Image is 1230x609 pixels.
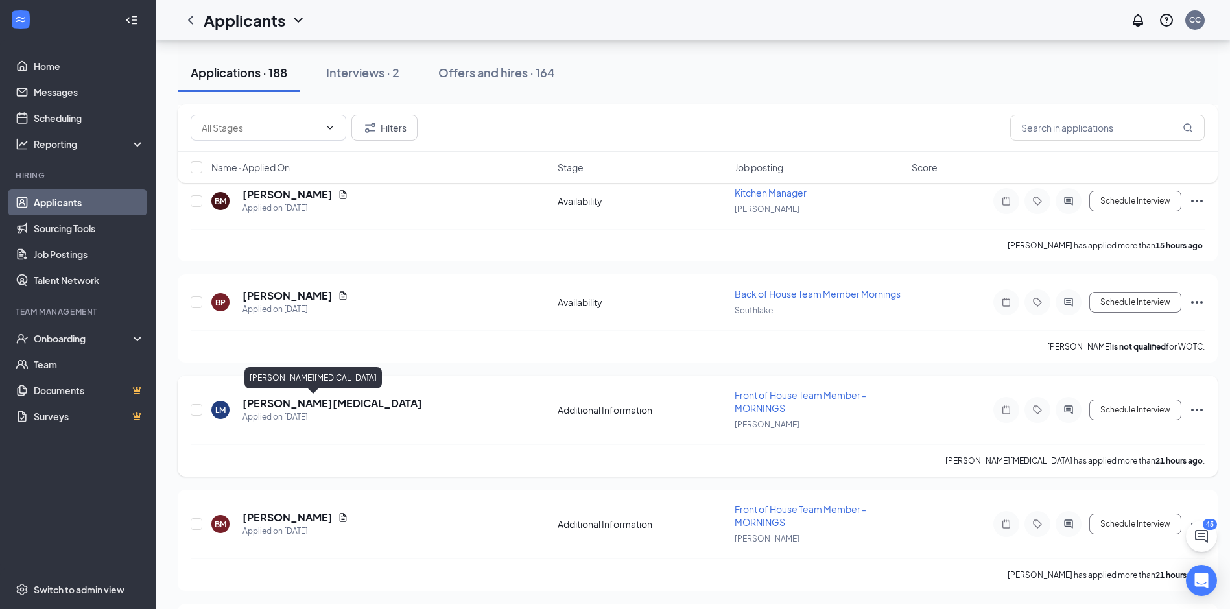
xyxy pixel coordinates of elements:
div: Availability [558,195,727,208]
div: Applied on [DATE] [242,525,348,538]
b: is not qualified [1112,342,1166,352]
svg: Ellipses [1189,402,1205,418]
span: [PERSON_NAME] [735,534,799,543]
h5: [PERSON_NAME][MEDICAL_DATA] [242,396,422,411]
svg: Tag [1030,405,1045,415]
button: Schedule Interview [1089,191,1181,211]
svg: Ellipses [1189,193,1205,209]
div: Reporting [34,137,145,150]
div: [PERSON_NAME][MEDICAL_DATA] [244,367,382,388]
a: Job Postings [34,241,145,267]
b: 15 hours ago [1155,241,1203,250]
svg: ChevronDown [325,123,335,133]
svg: MagnifyingGlass [1183,123,1193,133]
svg: Filter [362,120,378,136]
h5: [PERSON_NAME] [242,289,333,303]
div: Applied on [DATE] [242,411,422,424]
span: Stage [558,161,584,174]
div: LM [215,405,226,416]
svg: Note [999,519,1014,529]
svg: ActiveChat [1061,405,1076,415]
span: Front of House Team Member - MORNINGS [735,503,866,528]
span: [PERSON_NAME] [735,420,799,429]
svg: Tag [1030,196,1045,206]
div: 45 [1203,519,1217,530]
input: All Stages [202,121,320,135]
svg: ActiveChat [1061,297,1076,307]
button: Schedule Interview [1089,514,1181,534]
a: Talent Network [34,267,145,293]
h5: [PERSON_NAME] [242,510,333,525]
div: Onboarding [34,332,134,345]
svg: WorkstreamLogo [14,13,27,26]
div: Switch to admin view [34,583,124,596]
b: 21 hours ago [1155,570,1203,580]
div: Open Intercom Messenger [1186,565,1217,596]
svg: ActiveChat [1061,519,1076,529]
p: [PERSON_NAME] has applied more than . [1008,569,1205,580]
a: Home [34,53,145,79]
div: Availability [558,296,727,309]
div: Additional Information [558,403,727,416]
div: Additional Information [558,518,727,531]
svg: Document [338,512,348,523]
a: DocumentsCrown [34,377,145,403]
span: Back of House Team Member Mornings [735,288,901,300]
svg: Collapse [125,14,138,27]
a: Messages [34,79,145,105]
div: BP [215,297,226,308]
svg: ActiveChat [1061,196,1076,206]
svg: QuestionInfo [1159,12,1174,28]
div: Offers and hires · 164 [438,64,555,80]
input: Search in applications [1010,115,1205,141]
div: BM [215,196,226,207]
svg: Settings [16,583,29,596]
span: [PERSON_NAME] [735,204,799,214]
p: [PERSON_NAME][MEDICAL_DATA] has applied more than . [945,455,1205,466]
span: Name · Applied On [211,161,290,174]
a: Applicants [34,189,145,215]
svg: Ellipses [1189,294,1205,310]
p: [PERSON_NAME] for WOTC. [1047,341,1205,352]
svg: Document [338,291,348,301]
div: Team Management [16,306,142,317]
b: 21 hours ago [1155,456,1203,466]
button: Filter Filters [351,115,418,141]
a: Team [34,352,145,377]
svg: ChevronDown [290,12,306,28]
svg: Ellipses [1189,516,1205,532]
a: Sourcing Tools [34,215,145,241]
button: Schedule Interview [1089,292,1181,313]
div: Hiring [16,170,142,181]
span: Job posting [735,161,783,174]
div: Applied on [DATE] [242,303,348,316]
svg: Tag [1030,297,1045,307]
h1: Applicants [204,9,285,31]
div: BM [215,519,226,530]
svg: Analysis [16,137,29,150]
span: Front of House Team Member - MORNINGS [735,389,866,414]
div: Applications · 188 [191,64,287,80]
span: Southlake [735,305,773,315]
svg: Note [999,196,1014,206]
svg: ChevronLeft [183,12,198,28]
span: Score [912,161,938,174]
svg: ChatActive [1194,529,1209,544]
button: ChatActive [1186,521,1217,552]
button: Schedule Interview [1089,400,1181,420]
svg: Tag [1030,519,1045,529]
div: Applied on [DATE] [242,202,348,215]
a: Scheduling [34,105,145,131]
svg: Note [999,405,1014,415]
svg: Notifications [1130,12,1146,28]
p: [PERSON_NAME] has applied more than . [1008,240,1205,251]
svg: UserCheck [16,332,29,345]
svg: Note [999,297,1014,307]
a: SurveysCrown [34,403,145,429]
div: CC [1189,14,1201,25]
div: Interviews · 2 [326,64,399,80]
